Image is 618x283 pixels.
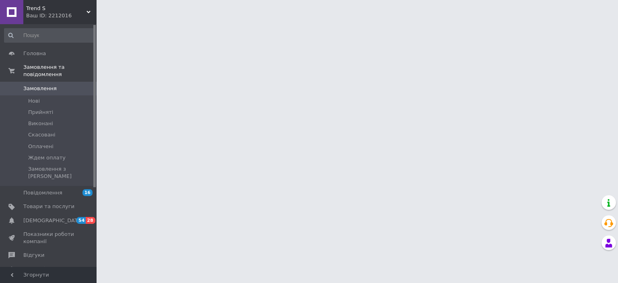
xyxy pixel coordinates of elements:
[28,131,56,138] span: Скасовані
[23,252,44,259] span: Відгуки
[26,12,97,19] div: Ваш ID: 2212016
[23,50,46,57] span: Головна
[28,120,53,127] span: Виконані
[28,109,53,116] span: Прийняті
[28,143,54,150] span: Оплачені
[23,203,74,210] span: Товари та послуги
[86,217,95,224] span: 28
[26,5,87,12] span: Trend S
[23,265,45,273] span: Покупці
[28,97,40,105] span: Нові
[4,28,95,43] input: Пошук
[23,189,62,196] span: Повідомлення
[28,154,66,161] span: Ждем оплату
[76,217,86,224] span: 54
[23,64,97,78] span: Замовлення та повідомлення
[23,85,57,92] span: Замовлення
[23,217,83,224] span: [DEMOGRAPHIC_DATA]
[82,189,93,196] span: 16
[28,165,94,180] span: Замовлення з [PERSON_NAME]
[23,231,74,245] span: Показники роботи компанії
